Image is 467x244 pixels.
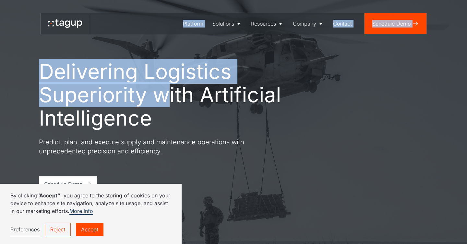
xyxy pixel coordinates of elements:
div: Solutions [212,20,234,28]
a: Schedule Demo [365,13,426,34]
h1: Delivering Logistics Superiority with Artificial Intelligence [39,60,311,130]
strong: “Accept” [37,192,60,199]
p: Predict, plan, and execute supply and maintenance operations with unprecedented precision and eff... [39,138,272,156]
div: Contact [333,20,352,28]
a: Contact [329,13,356,34]
a: More info [69,208,93,215]
a: Solutions [208,13,246,34]
div: Resources [251,20,276,28]
div: Platform [183,20,203,28]
a: Platform [178,13,208,34]
p: By clicking , you agree to the storing of cookies on your device to enhance site navigation, anal... [10,192,171,215]
div: Company [293,20,316,28]
a: Preferences [10,223,40,236]
div: Schedule Demo [44,180,83,188]
a: Resources [246,13,288,34]
a: Accept [76,223,103,236]
a: Company [288,13,329,34]
a: Reject [45,223,71,236]
div: Schedule Demo [372,20,411,28]
a: Schedule Demo [39,176,97,192]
